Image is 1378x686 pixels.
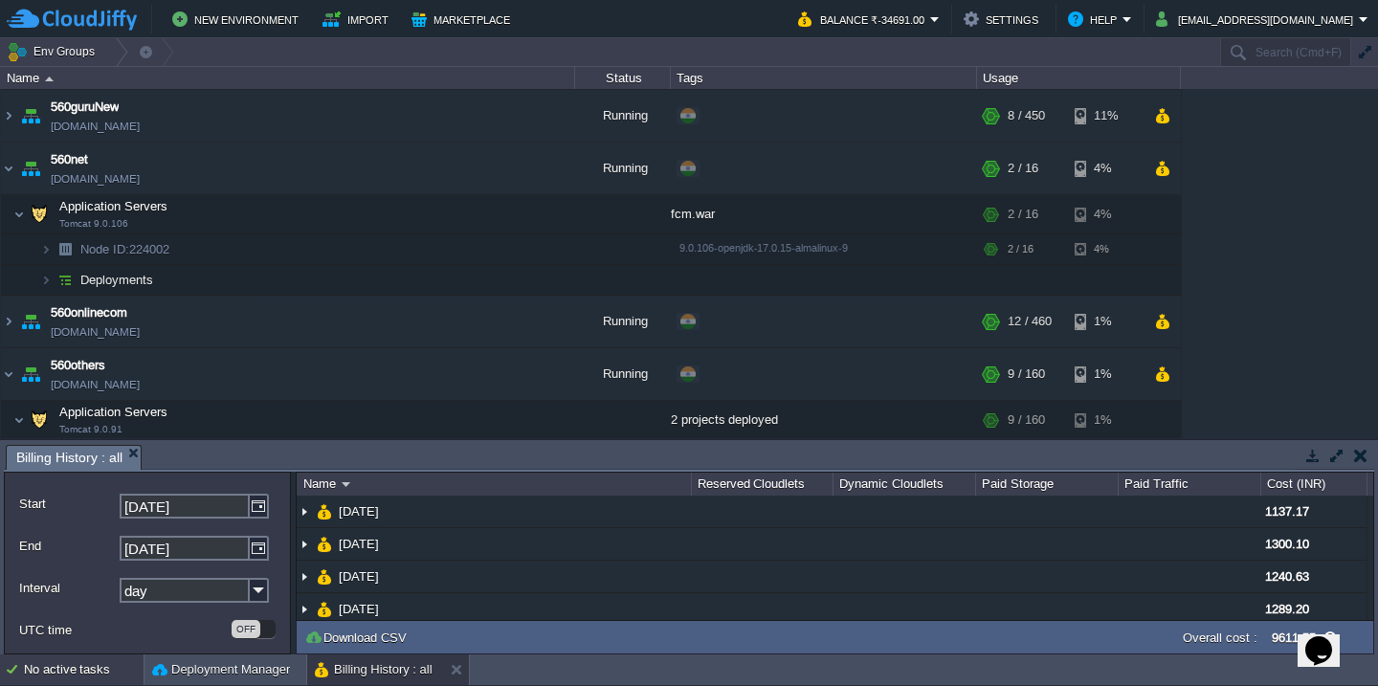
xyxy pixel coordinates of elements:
img: AMDAwAAAACH5BAEAAAAALAAAAAABAAEAAAICRAEAOw== [17,143,44,194]
img: AMDAwAAAACH5BAEAAAAALAAAAAABAAEAAAICRAEAOw== [297,593,312,625]
a: 560onlinecom [51,303,127,322]
a: Application ServersTomcat 9.0.106 [57,199,170,213]
span: Application Servers [57,404,170,420]
div: 1% [1075,296,1137,347]
div: No active tasks [24,654,144,685]
div: Name [299,473,691,496]
span: 1289.20 [1265,602,1309,616]
label: End [19,536,118,556]
button: Marketplace [411,8,516,31]
label: Overall cost : [1183,631,1257,645]
a: Application ServersTomcat 9.0.91 [57,405,170,419]
img: AMDAwAAAACH5BAEAAAAALAAAAAABAAEAAAICRAEAOw== [317,528,332,560]
span: Application Servers [57,198,170,214]
span: 1240.63 [1265,569,1309,584]
a: [DOMAIN_NAME] [51,169,140,188]
img: AMDAwAAAACH5BAEAAAAALAAAAAABAAEAAAICRAEAOw== [26,195,53,233]
div: 2 / 16 [1008,234,1033,264]
button: Balance ₹-34691.00 [798,8,930,31]
div: 11% [1075,90,1137,142]
button: Env Groups [7,38,101,65]
div: Dynamic Cloudlets [834,473,975,496]
label: 9611.55 [1272,631,1316,645]
label: Interval [19,578,118,598]
a: [DOMAIN_NAME] [51,322,140,342]
img: AMDAwAAAACH5BAEAAAAALAAAAAABAAEAAAICRAEAOw== [1,348,16,400]
a: 560net [51,150,88,169]
a: [DATE] [337,536,382,552]
div: Running [575,143,671,194]
span: 9.0.106-openjdk-17.0.15-almalinux-9 [679,242,848,254]
div: Usage [978,67,1180,89]
button: Help [1068,8,1122,31]
img: AMDAwAAAACH5BAEAAAAALAAAAAABAAEAAAICRAEAOw== [342,482,350,487]
div: 2 projects deployed [671,401,977,439]
a: 560guruNew [51,98,119,117]
img: AMDAwAAAACH5BAEAAAAALAAAAAABAAEAAAICRAEAOw== [52,265,78,295]
img: AMDAwAAAACH5BAEAAAAALAAAAAABAAEAAAICRAEAOw== [45,77,54,81]
a: [DATE] [337,568,382,585]
img: AMDAwAAAACH5BAEAAAAALAAAAAABAAEAAAICRAEAOw== [1,143,16,194]
img: AMDAwAAAACH5BAEAAAAALAAAAAABAAEAAAICRAEAOw== [297,561,312,592]
a: Deployments [78,272,156,288]
div: Running [575,296,671,347]
div: 4% [1075,195,1137,233]
button: Download CSV [304,629,412,646]
img: AMDAwAAAACH5BAEAAAAALAAAAAABAAEAAAICRAEAOw== [17,296,44,347]
img: CloudJiffy [7,8,137,32]
img: AMDAwAAAACH5BAEAAAAALAAAAAABAAEAAAICRAEAOw== [317,496,332,527]
div: Paid Storage [977,473,1118,496]
div: fcm.war [671,195,977,233]
img: AMDAwAAAACH5BAEAAAAALAAAAAABAAEAAAICRAEAOw== [13,401,25,439]
div: 9 / 160 [1008,348,1045,400]
a: [DOMAIN_NAME] [51,117,140,136]
a: [DATE] [337,601,382,617]
span: 1137.17 [1265,504,1309,519]
img: AMDAwAAAACH5BAEAAAAALAAAAAABAAEAAAICRAEAOw== [17,348,44,400]
div: 9 / 160 [1008,401,1045,439]
img: AMDAwAAAACH5BAEAAAAALAAAAAABAAEAAAICRAEAOw== [1,296,16,347]
a: Node ID:224002 [78,241,172,257]
div: Cost (INR) [1262,473,1367,496]
span: Billing History : all [16,446,122,470]
img: AMDAwAAAACH5BAEAAAAALAAAAAABAAEAAAICRAEAOw== [40,265,52,295]
span: 1300.10 [1265,537,1309,551]
div: Tags [672,67,976,89]
img: AMDAwAAAACH5BAEAAAAALAAAAAABAAEAAAICRAEAOw== [317,593,332,625]
button: Billing History : all [315,660,433,679]
button: New Environment [172,8,304,31]
div: Running [575,90,671,142]
button: [EMAIL_ADDRESS][DOMAIN_NAME] [1156,8,1359,31]
img: AMDAwAAAACH5BAEAAAAALAAAAAABAAEAAAICRAEAOw== [40,234,52,264]
label: Start [19,494,118,514]
img: AMDAwAAAACH5BAEAAAAALAAAAAABAAEAAAICRAEAOw== [13,195,25,233]
div: 8 / 450 [1008,90,1045,142]
span: Tomcat 9.0.91 [59,424,122,435]
img: AMDAwAAAACH5BAEAAAAALAAAAAABAAEAAAICRAEAOw== [52,234,78,264]
span: Tomcat 9.0.106 [59,218,128,230]
a: [DOMAIN_NAME] [51,375,140,394]
img: AMDAwAAAACH5BAEAAAAALAAAAAABAAEAAAICRAEAOw== [317,561,332,592]
img: AMDAwAAAACH5BAEAAAAALAAAAAABAAEAAAICRAEAOw== [1,90,16,142]
div: Name [2,67,574,89]
div: Status [576,67,670,89]
div: Running [575,348,671,400]
button: Import [322,8,394,31]
a: [DATE] [337,503,382,520]
label: UTC time [19,620,230,640]
a: 560others [51,356,105,375]
div: OFF [232,620,260,638]
div: 1% [1075,401,1137,439]
button: Deployment Manager [152,660,290,679]
div: 4% [1075,143,1137,194]
button: Settings [964,8,1044,31]
div: 2 / 16 [1008,143,1038,194]
div: 12 / 460 [1008,296,1052,347]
